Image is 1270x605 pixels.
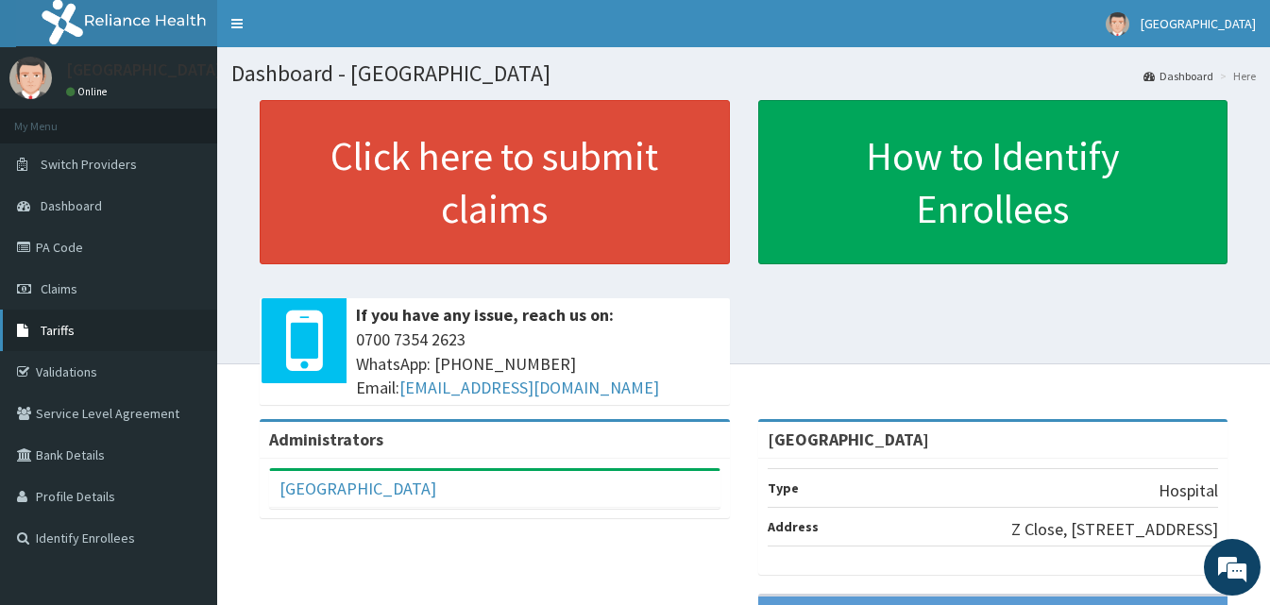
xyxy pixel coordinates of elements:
[1215,68,1256,84] li: Here
[768,429,929,450] strong: [GEOGRAPHIC_DATA]
[269,429,383,450] b: Administrators
[1011,517,1218,542] p: Z Close, [STREET_ADDRESS]
[231,61,1256,86] h1: Dashboard - [GEOGRAPHIC_DATA]
[356,304,614,326] b: If you have any issue, reach us on:
[768,479,799,496] b: Type
[260,100,730,264] a: Click here to submit claims
[758,100,1228,264] a: How to Identify Enrollees
[1159,479,1218,503] p: Hospital
[768,518,819,535] b: Address
[66,61,222,78] p: [GEOGRAPHIC_DATA]
[66,85,111,98] a: Online
[41,280,77,297] span: Claims
[399,377,659,398] a: [EMAIL_ADDRESS][DOMAIN_NAME]
[279,478,436,499] a: [GEOGRAPHIC_DATA]
[356,328,720,400] span: 0700 7354 2623 WhatsApp: [PHONE_NUMBER] Email:
[1143,68,1213,84] a: Dashboard
[41,322,75,339] span: Tariffs
[41,197,102,214] span: Dashboard
[1141,15,1256,32] span: [GEOGRAPHIC_DATA]
[41,156,137,173] span: Switch Providers
[1106,12,1129,36] img: User Image
[9,57,52,99] img: User Image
